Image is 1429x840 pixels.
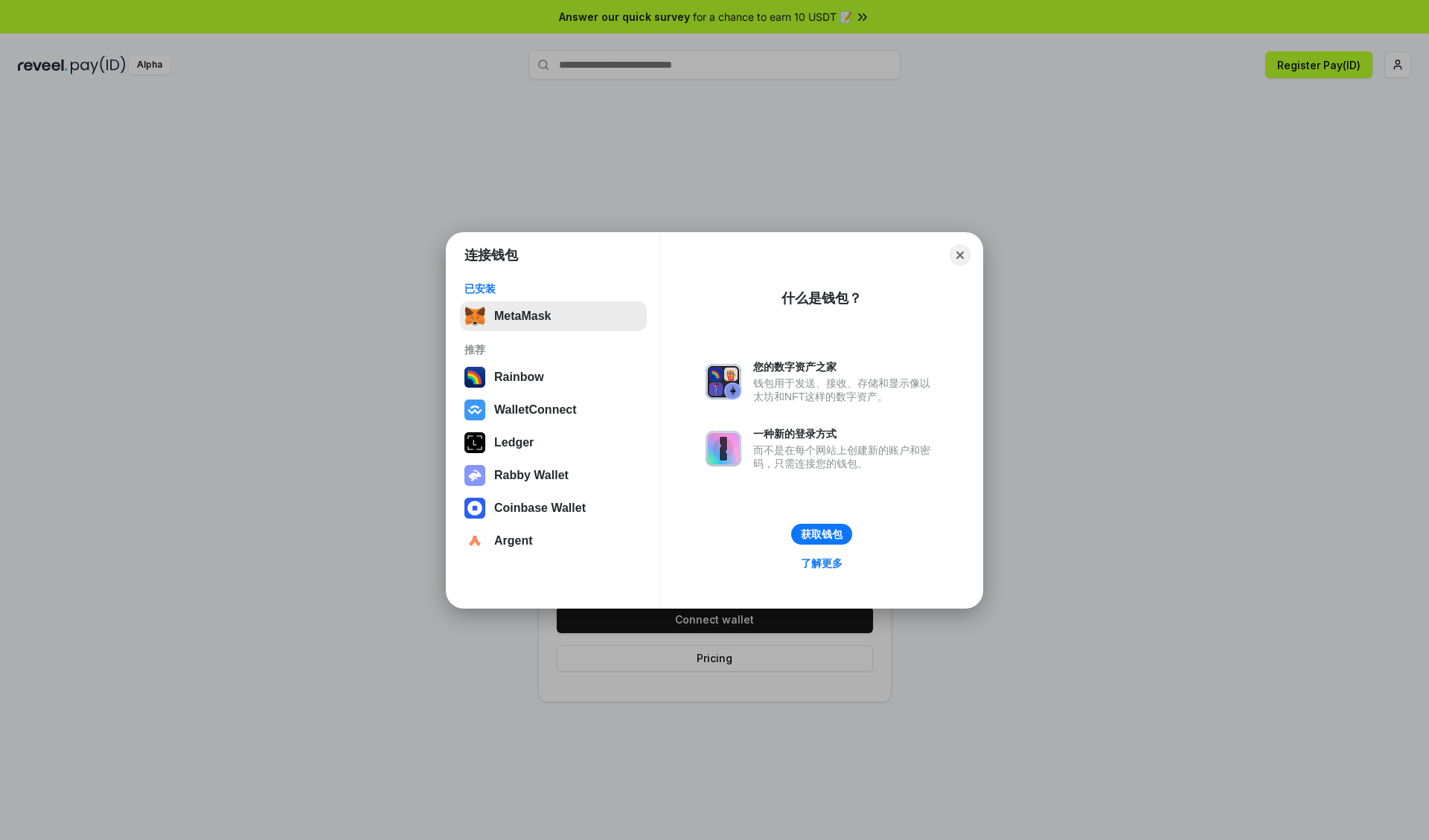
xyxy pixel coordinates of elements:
[494,371,544,384] div: Rainbow
[464,432,485,453] img: svg+xml,%3Csvg%20xmlns%3D%22http%3A%2F%2Fwww.w3.org%2F2000%2Fsvg%22%20width%3D%2228%22%20height%3...
[494,501,586,515] div: Coinbase Wallet
[494,403,577,417] div: WalletConnect
[950,245,971,266] button: Close
[460,301,647,331] button: MetaMask
[801,557,843,570] div: 了解更多
[460,493,647,523] button: Coinbase Wallet
[494,436,534,449] div: Ledger
[464,246,518,264] h1: 连接钱包
[464,306,485,327] img: svg+xml,%3Csvg%20fill%3D%22none%22%20height%3D%2233%22%20viewBox%3D%220%200%2035%2033%22%20width%...
[460,362,647,392] button: Rainbow
[753,360,938,373] div: 您的数字资产之家
[460,461,647,490] button: Rabby Wallet
[706,364,741,400] img: svg+xml,%3Csvg%20xmlns%3D%22http%3A%2F%2Fwww.w3.org%2F2000%2Fsvg%22%20fill%3D%22none%22%20viewBox...
[801,528,843,541] div: 获取钱包
[460,428,647,458] button: Ledger
[464,465,485,486] img: svg+xml,%3Csvg%20xmlns%3D%22http%3A%2F%2Fwww.w3.org%2F2000%2Fsvg%22%20fill%3D%22none%22%20viewBox...
[464,343,642,356] div: 推荐
[706,431,741,467] img: svg+xml,%3Csvg%20xmlns%3D%22http%3A%2F%2Fwww.w3.org%2F2000%2Fsvg%22%20fill%3D%22none%22%20viewBox...
[753,427,938,440] div: 一种新的登录方式
[494,469,569,482] div: Rabby Wallet
[781,289,862,307] div: 什么是钱包？
[460,395,647,425] button: WalletConnect
[464,282,642,295] div: 已安装
[464,400,485,420] img: svg+xml,%3Csvg%20width%3D%2228%22%20height%3D%2228%22%20viewBox%3D%220%200%2028%2028%22%20fill%3D...
[494,534,533,548] div: Argent
[791,524,852,545] button: 获取钱包
[460,526,647,556] button: Argent
[464,498,485,519] img: svg+xml,%3Csvg%20width%3D%2228%22%20height%3D%2228%22%20viewBox%3D%220%200%2028%2028%22%20fill%3D...
[494,310,551,323] div: MetaMask
[753,443,938,470] div: 而不是在每个网站上创建新的账户和密码，只需连接您的钱包。
[753,376,938,403] div: 钱包用于发送、接收、存储和显示像以太坊和NFT这样的数字资产。
[464,530,485,551] img: svg+xml,%3Csvg%20width%3D%2228%22%20height%3D%2228%22%20viewBox%3D%220%200%2028%2028%22%20fill%3D...
[464,367,485,388] img: svg+xml,%3Csvg%20width%3D%22120%22%20height%3D%22120%22%20viewBox%3D%220%200%20120%20120%22%20fil...
[792,554,851,573] a: 了解更多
